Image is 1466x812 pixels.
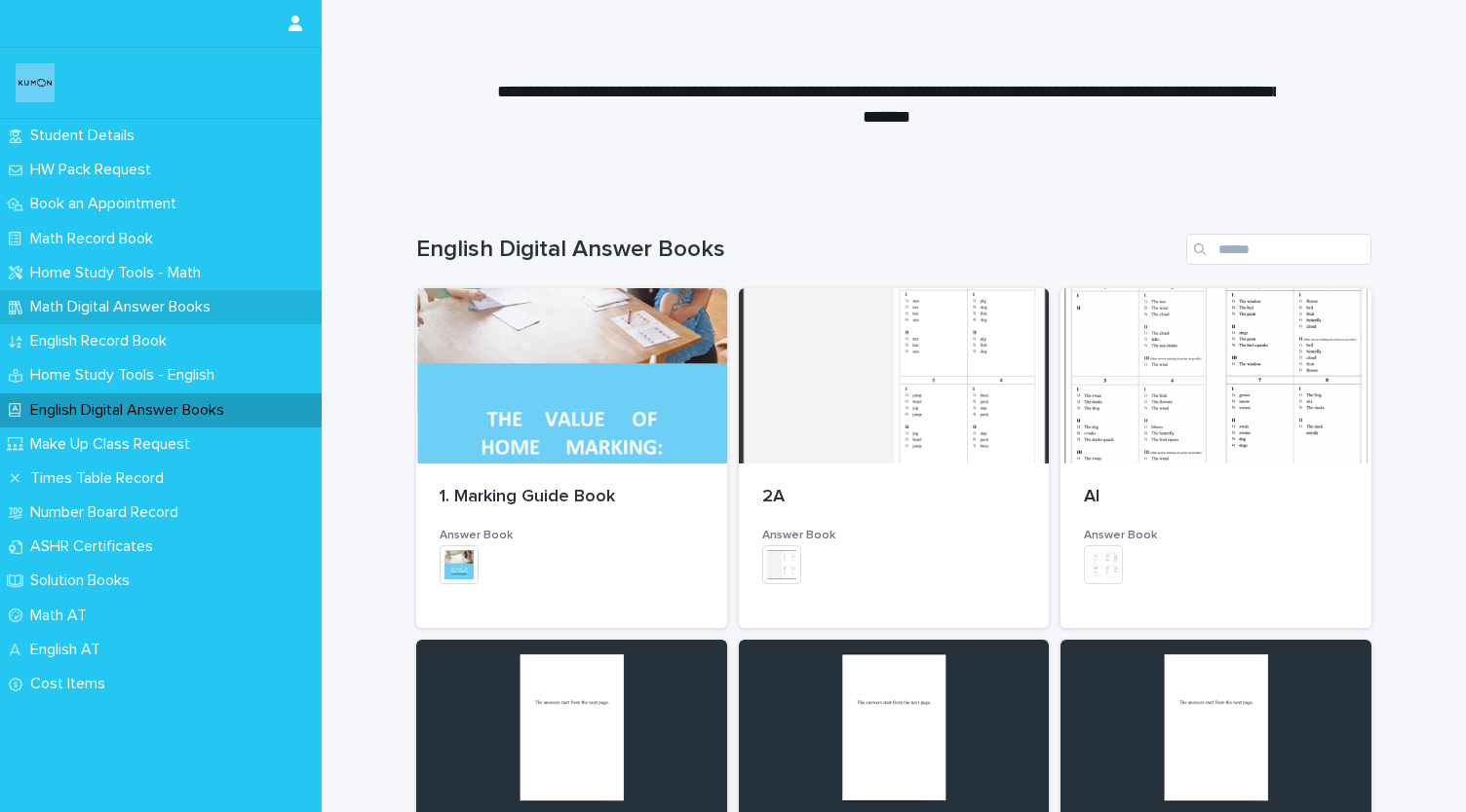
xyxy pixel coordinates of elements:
p: Times Table Record [22,469,179,488]
p: 2A [762,487,1026,508]
p: Student Details [22,127,150,145]
p: Solution Books [22,572,145,590]
h1: English Digital Answer Books [416,236,1178,264]
h3: Answer Book [762,528,1026,543]
img: o6XkwfS7S2qhyeB9lxyF [16,63,55,102]
a: AIAnswer Book [1061,288,1371,628]
p: ASHR Certificates [22,537,169,556]
p: HW Pack Request [22,161,167,179]
p: English AT [22,641,116,659]
p: 1. Marking Guide Book [440,487,704,508]
h3: Answer Book [440,528,704,543]
p: Math AT [22,607,102,625]
p: Book an Appointment [22,195,192,213]
p: English Record Book [22,332,182,351]
a: 1. Marking Guide BookAnswer Book [416,288,727,628]
p: Cost Items [22,675,121,693]
input: Search [1186,234,1371,265]
p: Math Record Book [22,230,169,248]
p: AI [1084,487,1348,508]
a: 2AAnswer Book [739,288,1050,628]
p: Make Up Class Request [22,435,206,454]
p: English Digital Answer Books [22,401,240,420]
h3: Answer Book [1084,528,1348,543]
p: Home Study Tools - English [22,366,230,385]
p: Home Study Tools - Math [22,264,216,282]
p: Math Digital Answer Books [22,298,226,316]
p: Number Board Record [22,503,194,522]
